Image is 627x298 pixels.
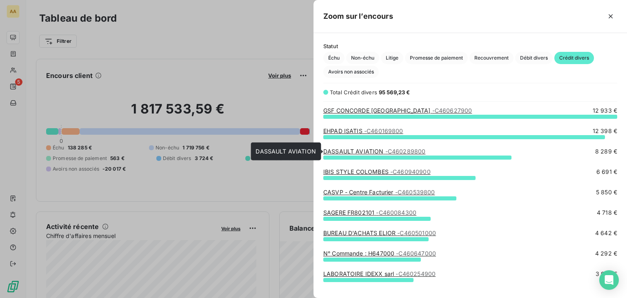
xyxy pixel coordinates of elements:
[597,209,617,217] span: 4 718 €
[323,270,436,277] a: LABORATOIRE IDEXX sarl
[385,148,426,155] span: - C460289800
[595,229,617,237] span: 4 642 €
[379,89,410,96] span: 95 569,23 €
[595,147,617,156] span: 8 289 €
[397,229,436,236] span: - C460501000
[390,168,431,175] span: - C460940900
[405,52,468,64] button: Promesse de paiement
[330,89,377,96] span: Total Crédit divers
[381,52,403,64] button: Litige
[323,66,379,78] button: Avoirs non associés
[593,107,617,115] span: 12 933 €
[395,189,435,196] span: - C460539800
[346,52,379,64] button: Non-échu
[323,229,436,236] a: BUREAU D'ACHATS ELIOR
[554,52,594,64] button: Crédit divers
[596,188,617,196] span: 5 850 €
[323,107,472,114] a: GSF CONCORDE [GEOGRAPHIC_DATA]
[599,270,619,290] div: Open Intercom Messenger
[323,168,431,175] a: IBIS STYLE COLOMBES
[469,52,514,64] button: Recouvrement
[396,250,436,257] span: - C460647000
[323,52,345,64] button: Échu
[256,148,316,155] span: DASSAULT AVIATION
[596,270,617,278] span: 3 972 €
[515,52,553,64] button: Débit divers
[596,168,617,176] span: 6 691 €
[323,250,436,257] a: N° Commande : H647000
[323,189,435,196] a: CASVP - Centre Facturier
[323,43,617,49] span: Statut
[432,107,472,114] span: - C460627900
[593,127,617,135] span: 12 398 €
[595,249,617,258] span: 4 292 €
[323,209,416,216] a: SAGERE FR802101
[376,209,416,216] span: - C460084300
[323,148,425,155] a: DASSAULT AVIATION
[396,270,436,277] span: - C460254900
[313,107,627,288] div: grid
[323,11,393,22] h5: Zoom sur l’encours
[323,127,403,134] a: EHPAD ISATIS
[364,127,403,134] span: - C460169800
